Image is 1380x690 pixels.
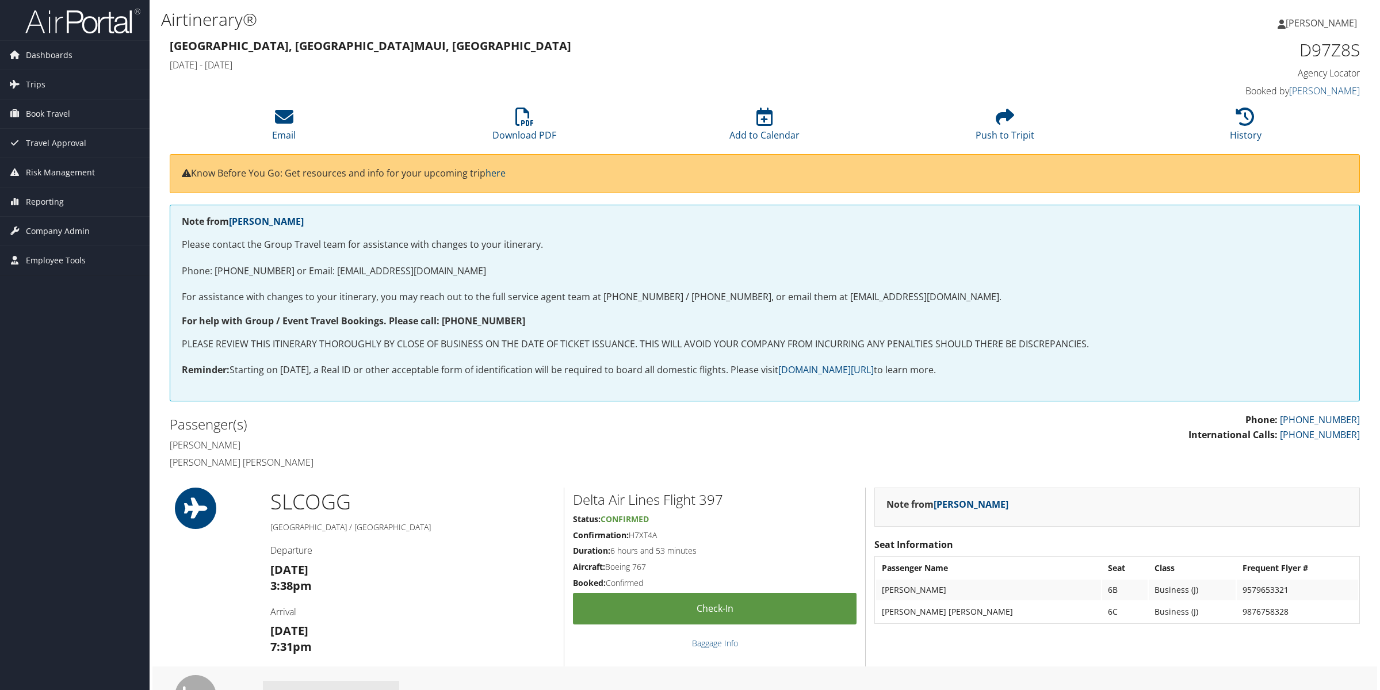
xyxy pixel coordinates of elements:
[876,558,1101,578] th: Passenger Name
[876,601,1101,622] td: [PERSON_NAME] [PERSON_NAME]
[1237,601,1358,622] td: 9876758328
[182,363,230,376] strong: Reminder:
[26,70,45,99] span: Trips
[1278,6,1368,40] a: [PERSON_NAME]
[182,215,304,228] strong: Note from
[486,167,506,179] a: here
[1280,413,1360,426] a: [PHONE_NUMBER]
[270,639,312,654] strong: 7:31pm
[270,522,555,533] h5: [GEOGRAPHIC_DATA] / [GEOGRAPHIC_DATA]
[1075,38,1360,62] h1: D97Z8S
[170,415,756,434] h2: Passenger(s)
[1245,413,1278,426] strong: Phone:
[26,129,86,158] span: Travel Approval
[1102,580,1148,600] td: 6B
[573,577,857,589] h5: Confirmed
[26,217,90,246] span: Company Admin
[1149,601,1236,622] td: Business (J)
[170,456,756,469] h4: [PERSON_NAME] [PERSON_NAME]
[573,490,857,509] h2: Delta Air Lines Flight 397
[573,561,605,572] strong: Aircraft:
[270,623,308,638] strong: [DATE]
[492,114,556,141] a: Download PDF
[26,187,64,216] span: Reporting
[1149,580,1236,600] td: Business (J)
[729,114,800,141] a: Add to Calendar
[170,439,756,451] h4: [PERSON_NAME]
[182,363,1348,378] p: Starting on [DATE], a Real ID or other acceptable form of identification will be required to boar...
[272,114,296,141] a: Email
[1280,428,1360,441] a: [PHONE_NUMBER]
[1237,580,1358,600] td: 9579653321
[876,580,1101,600] td: [PERSON_NAME]
[229,215,304,228] a: [PERSON_NAME]
[270,488,555,516] h1: SLC OGG
[573,593,857,624] a: Check-in
[976,114,1034,141] a: Push to Tripit
[573,577,606,588] strong: Booked:
[1075,67,1360,79] h4: Agency Locator
[182,264,1348,279] p: Phone: [PHONE_NUMBER] or Email: [EMAIL_ADDRESS][DOMAIN_NAME]
[778,363,874,376] a: [DOMAIN_NAME][URL]
[161,7,966,32] h1: Airtinerary®
[1075,85,1360,97] h4: Booked by
[1289,85,1360,97] a: [PERSON_NAME]
[270,562,308,577] strong: [DATE]
[1230,114,1262,141] a: History
[886,498,1008,511] strong: Note from
[26,158,95,187] span: Risk Management
[182,315,525,327] strong: For help with Group / Event Travel Bookings. Please call: [PHONE_NUMBER]
[573,530,629,540] strong: Confirmation:
[26,99,70,128] span: Book Travel
[573,561,857,573] h5: Boeing 767
[573,513,601,524] strong: Status:
[573,530,857,541] h5: H7XT4A
[692,638,738,649] a: Baggage Info
[182,166,1348,181] p: Know Before You Go: Get resources and info for your upcoming trip
[270,544,555,557] h4: Departure
[573,545,610,556] strong: Duration:
[1149,558,1236,578] th: Class
[270,605,555,618] h4: Arrival
[270,578,312,593] strong: 3:38pm
[1102,601,1148,622] td: 6C
[170,38,571,53] strong: [GEOGRAPHIC_DATA], [GEOGRAPHIC_DATA] Maui, [GEOGRAPHIC_DATA]
[601,513,649,524] span: Confirmed
[26,246,86,275] span: Employee Tools
[26,41,72,70] span: Dashboards
[874,538,953,551] strong: Seat Information
[182,290,1348,305] p: For assistance with changes to your itinerary, you may reach out to the full service agent team a...
[182,337,1348,352] p: PLEASE REVIEW THIS ITINERARY THOROUGHLY BY CLOSE OF BUSINESS ON THE DATE OF TICKET ISSUANCE. THIS...
[25,7,140,34] img: airportal-logo.png
[573,545,857,557] h5: 6 hours and 53 minutes
[1286,17,1357,29] span: [PERSON_NAME]
[1188,428,1278,441] strong: International Calls:
[1102,558,1148,578] th: Seat
[1237,558,1358,578] th: Frequent Flyer #
[182,237,1348,252] p: Please contact the Group Travel team for assistance with changes to your itinerary.
[170,59,1058,71] h4: [DATE] - [DATE]
[934,498,1008,511] a: [PERSON_NAME]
